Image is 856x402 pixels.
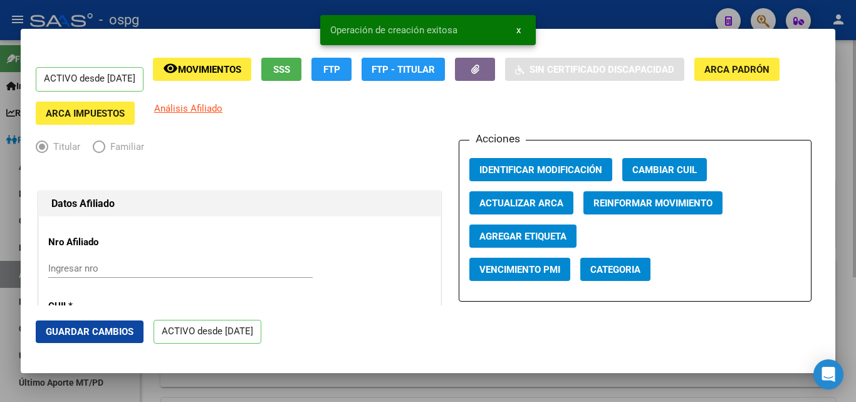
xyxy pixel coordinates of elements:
[469,130,526,147] h3: Acciones
[583,191,723,214] button: Reinformar Movimiento
[506,19,531,41] button: x
[46,326,133,337] span: Guardar Cambios
[261,58,301,81] button: SSS
[311,58,352,81] button: FTP
[479,198,563,209] span: Actualizar ARCA
[36,102,135,125] button: ARCA Impuestos
[479,164,602,176] span: Identificar Modificación
[590,264,640,275] span: Categoria
[48,235,163,250] p: Nro Afiliado
[530,64,674,75] span: Sin Certificado Discapacidad
[516,24,521,36] span: x
[36,320,144,343] button: Guardar Cambios
[323,64,340,75] span: FTP
[704,64,770,75] span: ARCA Padrón
[154,320,261,344] p: ACTIVO desde [DATE]
[330,24,457,36] span: Operación de creación exitosa
[469,225,577,248] button: Agregar Etiqueta
[632,164,697,176] span: Cambiar CUIL
[36,144,157,155] mat-radio-group: Elija una opción
[622,158,707,181] button: Cambiar CUIL
[479,264,560,275] span: Vencimiento PMI
[48,299,163,314] p: CUIL
[46,108,125,119] span: ARCA Impuestos
[51,196,428,211] h1: Datos Afiliado
[48,140,80,154] span: Titular
[505,58,684,81] button: Sin Certificado Discapacidad
[469,258,570,281] button: Vencimiento PMI
[163,61,178,76] mat-icon: remove_red_eye
[178,64,241,75] span: Movimientos
[813,359,843,389] div: Open Intercom Messenger
[469,191,573,214] button: Actualizar ARCA
[273,64,290,75] span: SSS
[469,158,612,181] button: Identificar Modificación
[153,58,251,81] button: Movimientos
[580,258,650,281] button: Categoria
[105,140,144,154] span: Familiar
[479,231,566,242] span: Agregar Etiqueta
[154,103,222,114] span: Análisis Afiliado
[694,58,780,81] button: ARCA Padrón
[593,198,712,209] span: Reinformar Movimiento
[372,64,435,75] span: FTP - Titular
[362,58,445,81] button: FTP - Titular
[36,67,144,92] p: ACTIVO desde [DATE]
